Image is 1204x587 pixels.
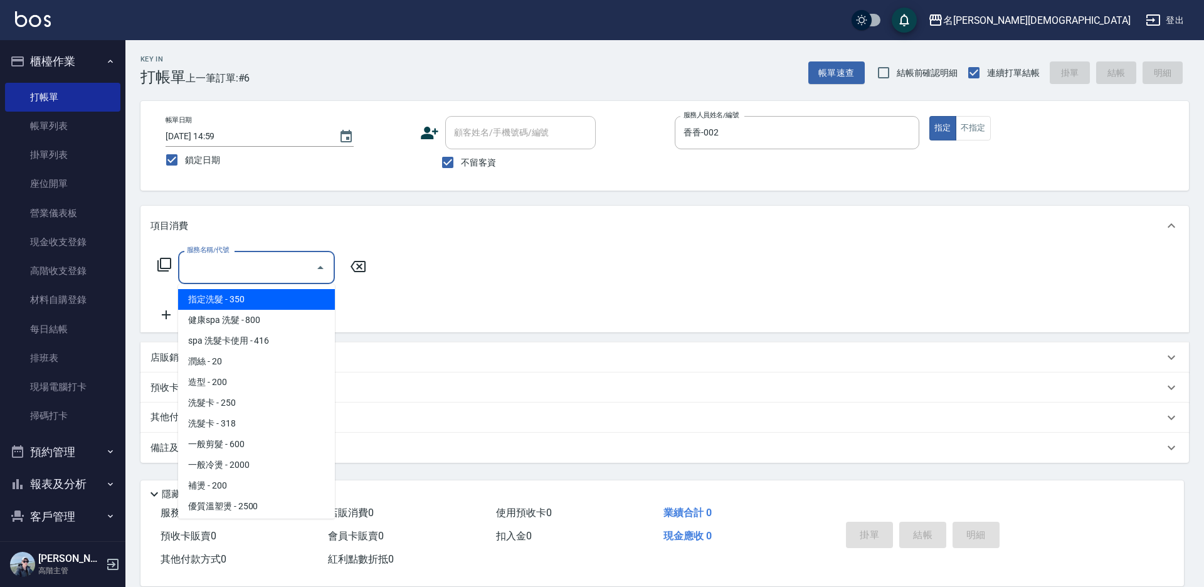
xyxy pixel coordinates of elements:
p: 項目消費 [150,219,188,233]
span: 一般冷燙 - 2000 [178,455,335,475]
label: 帳單日期 [166,115,192,125]
span: 指定洗髮 - 350 [178,289,335,310]
div: 名[PERSON_NAME][DEMOGRAPHIC_DATA] [943,13,1131,28]
button: 預約管理 [5,436,120,468]
span: 其他付款方式 0 [161,553,226,565]
span: 健康spa 洗髮 - 800 [178,310,335,331]
span: spa 洗髮卡使用 - 416 [178,331,335,351]
span: 潤絲 - 20 [178,351,335,372]
a: 營業儀表板 [5,199,120,228]
button: 櫃檯作業 [5,45,120,78]
span: 預收卡販賣 0 [161,530,216,542]
span: 會員卡販賣 0 [328,530,384,542]
span: 鎖定日期 [185,154,220,167]
a: 材料自購登錄 [5,285,120,314]
button: 不指定 [956,116,991,140]
button: Close [310,258,330,278]
button: 客戶管理 [5,500,120,533]
span: 染髮 - 2000 [178,517,335,537]
div: 項目消費 [140,206,1189,246]
button: 登出 [1141,9,1189,32]
a: 現金收支登錄 [5,228,120,256]
label: 服務名稱/代號 [187,245,229,255]
span: 服務消費 0 [161,507,206,519]
span: 洗髮卡 - 318 [178,413,335,434]
span: 業績合計 0 [663,507,712,519]
p: 隱藏業績明細 [162,488,218,501]
span: 連續打單結帳 [987,66,1040,80]
div: 其他付款方式 [140,403,1189,433]
span: 紅利點數折抵 0 [328,553,394,565]
button: 帳單速查 [808,61,865,85]
span: 補燙 - 200 [178,475,335,496]
button: 名[PERSON_NAME][DEMOGRAPHIC_DATA] [923,8,1136,33]
a: 掃碼打卡 [5,401,120,430]
button: save [892,8,917,33]
div: 店販銷售 [140,342,1189,373]
span: 上一筆訂單:#6 [186,70,250,86]
h5: [PERSON_NAME] [38,553,102,565]
a: 現場電腦打卡 [5,373,120,401]
a: 掛單列表 [5,140,120,169]
span: 使用預收卡 0 [496,507,552,519]
p: 店販銷售 [150,351,188,364]
span: 店販消費 0 [328,507,374,519]
button: Choose date, selected date is 2025-10-07 [331,122,361,152]
span: 扣入金 0 [496,530,532,542]
span: 不留客資 [461,156,496,169]
h3: 打帳單 [140,68,186,86]
div: 預收卡販賣 [140,373,1189,403]
a: 打帳單 [5,83,120,112]
span: 優質溫塑燙 - 2500 [178,496,335,517]
p: 高階主管 [38,565,102,576]
a: 帳單列表 [5,112,120,140]
img: Person [10,552,35,577]
span: 結帳前確認明細 [897,66,958,80]
span: 現金應收 0 [663,530,712,542]
span: 一般剪髮 - 600 [178,434,335,455]
p: 其他付款方式 [150,411,213,425]
button: 員工及薪資 [5,532,120,565]
p: 預收卡販賣 [150,381,198,394]
h2: Key In [140,55,186,63]
div: 備註及來源 [140,433,1189,463]
img: Logo [15,11,51,27]
input: YYYY/MM/DD hh:mm [166,126,326,147]
a: 每日結帳 [5,315,120,344]
label: 服務人員姓名/編號 [684,110,739,120]
a: 座位開單 [5,169,120,198]
span: 洗髮卡 - 250 [178,393,335,413]
button: 報表及分析 [5,468,120,500]
span: 造型 - 200 [178,372,335,393]
button: 指定 [929,116,956,140]
p: 備註及來源 [150,442,198,455]
a: 高階收支登錄 [5,256,120,285]
a: 排班表 [5,344,120,373]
